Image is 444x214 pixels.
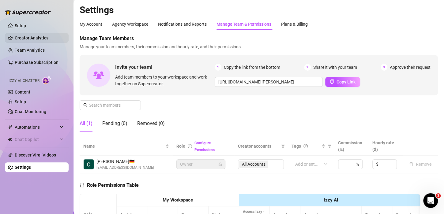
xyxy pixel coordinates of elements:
[84,159,94,169] img: César Alonso28
[334,137,369,156] th: Commission (%)
[326,142,333,151] span: filter
[369,137,403,156] th: Hourly rate ($)
[292,143,301,149] span: Tags
[8,125,13,130] span: thunderbolt
[15,23,26,28] a: Setup
[83,143,164,149] span: Name
[102,120,127,127] div: Pending (0)
[89,102,132,109] input: Search members
[238,143,279,149] span: Creator accounts
[194,141,215,152] a: Configure Permissions
[330,79,334,84] span: copy
[188,144,192,148] span: info-circle
[5,9,51,15] img: logo-BBDzfeDw.svg
[390,64,431,71] span: Approve their request
[15,109,46,114] a: Chat Monitoring
[80,183,85,187] span: lock
[324,197,338,203] strong: Izzy AI
[15,135,58,144] span: Chat Copilot
[15,122,58,132] span: Automations
[80,35,438,42] span: Manage Team Members
[218,162,222,166] span: lock
[15,48,45,53] a: Team Analytics
[9,78,40,84] span: Izzy AI Chatter
[83,103,88,107] span: search
[224,64,280,71] span: Copy the link from the bottom
[15,99,26,104] a: Setup
[304,64,311,71] span: 2
[115,74,212,87] span: Add team members to your workspace and work together on Supercreator.
[112,21,148,28] div: Agency Workspace
[215,64,221,71] span: 1
[80,21,102,28] div: My Account
[325,77,360,87] button: Copy Link
[280,142,286,151] span: filter
[313,64,357,71] span: Share it with your team
[281,144,285,148] span: filter
[15,153,56,157] a: Discover Viral Videos
[15,90,30,94] a: Content
[80,182,139,189] h5: Role Permissions Table
[15,33,64,43] a: Creator Analytics
[337,79,356,84] span: Copy Link
[180,160,222,169] span: Owner
[137,120,165,127] div: Removed (0)
[303,144,308,148] span: question-circle
[436,193,441,198] span: 1
[80,120,92,127] div: All (1)
[423,193,438,208] iframe: Intercom live chat
[80,4,438,16] h2: Settings
[216,21,271,28] div: Manage Team & Permissions
[15,60,58,65] a: Purchase Subscription
[407,160,434,168] button: Remove
[80,43,438,50] span: Manage your team members, their commission and hourly rate, and their permissions.
[8,137,12,142] img: Chat Copilot
[96,158,154,165] span: [PERSON_NAME] 🇩🇪
[381,64,387,71] span: 3
[96,165,154,171] span: [EMAIL_ADDRESS][DOMAIN_NAME]
[281,21,308,28] div: Plans & Billing
[15,165,31,170] a: Settings
[176,144,185,149] span: Role
[42,76,51,84] img: AI Chatter
[80,137,173,156] th: Name
[328,144,331,148] span: filter
[163,197,193,203] strong: My Workspace
[158,21,207,28] div: Notifications and Reports
[115,63,215,71] span: Invite your team!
